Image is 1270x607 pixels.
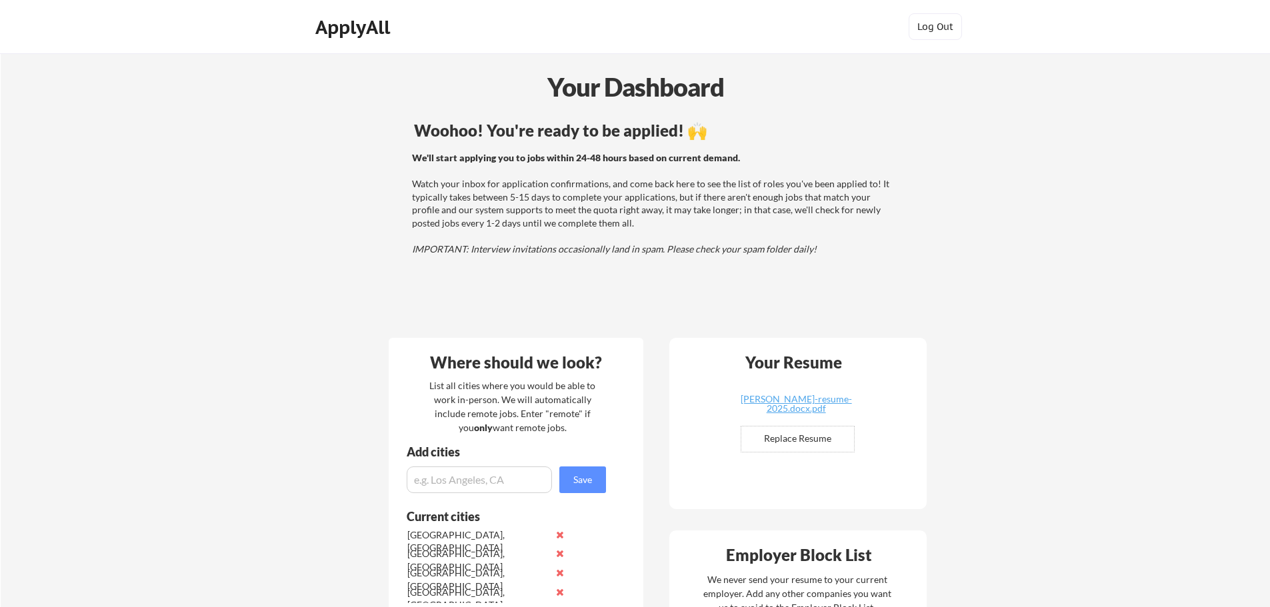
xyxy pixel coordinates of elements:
button: Log Out [909,13,962,40]
div: [PERSON_NAME]-resume-2025.docx.pdf [717,394,875,413]
div: Your Resume [727,354,859,370]
div: Employer Block List [675,547,923,563]
div: Where should we look? [392,354,640,370]
input: e.g. Los Angeles, CA [407,466,552,493]
button: Save [559,466,606,493]
div: Woohoo! You're ready to be applied! 🙌 [414,123,895,139]
a: [PERSON_NAME]-resume-2025.docx.pdf [717,394,875,415]
div: Current cities [407,510,591,522]
div: Your Dashboard [1,68,1270,106]
div: [GEOGRAPHIC_DATA], [GEOGRAPHIC_DATA] [407,566,548,592]
em: IMPORTANT: Interview invitations occasionally land in spam. Please check your spam folder daily! [412,243,817,255]
div: List all cities where you would be able to work in-person. We will automatically include remote j... [421,378,604,434]
div: [GEOGRAPHIC_DATA], [GEOGRAPHIC_DATA] [407,547,548,573]
div: Watch your inbox for application confirmations, and come back here to see the list of roles you'v... [412,151,893,256]
strong: only [474,422,493,433]
div: ApplyAll [315,16,394,39]
strong: We'll start applying you to jobs within 24-48 hours based on current demand. [412,152,740,163]
div: Add cities [407,446,609,458]
div: [GEOGRAPHIC_DATA], [GEOGRAPHIC_DATA] [407,528,548,554]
